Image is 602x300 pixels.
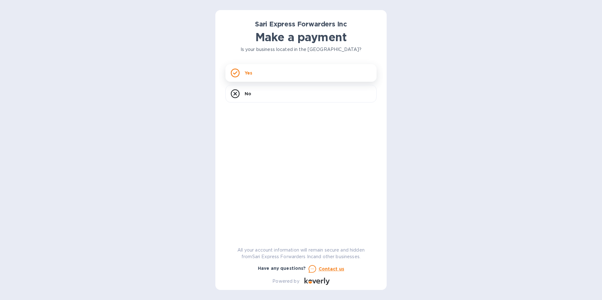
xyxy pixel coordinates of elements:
b: Sari Express Forwarders Inc [255,20,347,28]
p: Yes [245,70,252,76]
u: Contact us [319,266,344,271]
p: All your account information will remain secure and hidden from Sari Express Forwarders Inc and o... [225,247,377,260]
p: Powered by [272,278,299,285]
p: No [245,91,251,97]
h1: Make a payment [225,31,377,44]
b: Have any questions? [258,266,306,271]
p: Is your business located in the [GEOGRAPHIC_DATA]? [225,46,377,53]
